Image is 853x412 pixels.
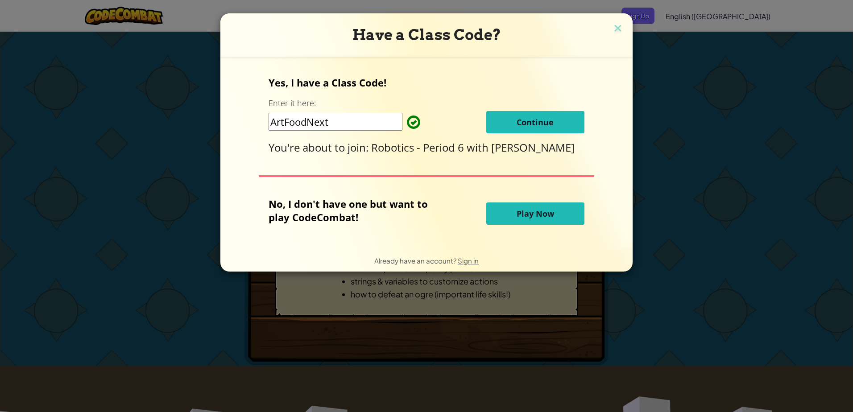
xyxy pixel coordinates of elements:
[612,22,624,36] img: close icon
[517,117,554,128] span: Continue
[374,256,458,265] span: Already have an account?
[458,256,479,265] a: Sign in
[352,26,501,44] span: Have a Class Code?
[269,98,316,109] label: Enter it here:
[467,140,491,155] span: with
[517,208,554,219] span: Play Now
[269,76,584,89] p: Yes, I have a Class Code!
[486,202,584,225] button: Play Now
[371,140,467,155] span: Robotics - Period 6
[269,197,441,224] p: No, I don't have one but want to play CodeCombat!
[269,140,371,155] span: You're about to join:
[486,111,584,133] button: Continue
[491,140,575,155] span: [PERSON_NAME]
